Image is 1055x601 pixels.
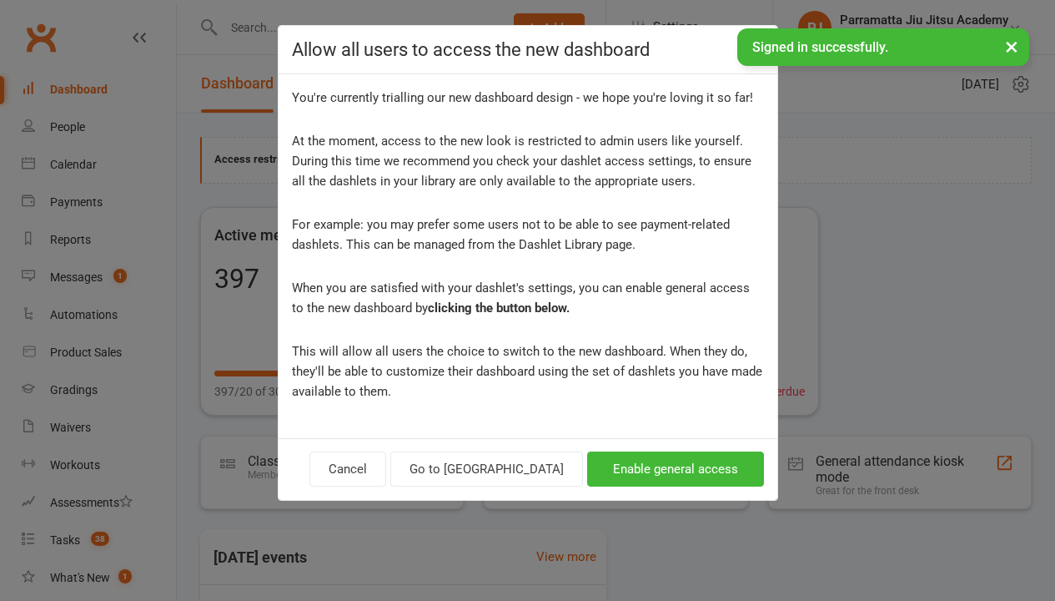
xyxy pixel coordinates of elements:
[997,28,1027,64] button: ×
[292,278,764,318] div: When you are satisfied with your dashlet's settings, you can enable general access to the new das...
[292,215,764,255] div: For example: you may prefer some users not to be able to see payment-related dashlets. This can b...
[292,341,764,402] div: This will allow all users the choice to switch to the new dashboard. When they do, they'll be abl...
[390,452,583,487] button: Go to [GEOGRAPHIC_DATA]
[292,88,764,108] div: You're currently trialling our new dashboard design - we hope you're loving it so far!
[292,131,764,191] div: At the moment, access to the new look is restricted to admin users like yourself. During this tim...
[752,39,888,55] span: Signed in successfully.
[428,300,570,316] strong: clicking the button below.
[309,452,386,487] button: Cancel
[587,452,764,487] button: Enable general access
